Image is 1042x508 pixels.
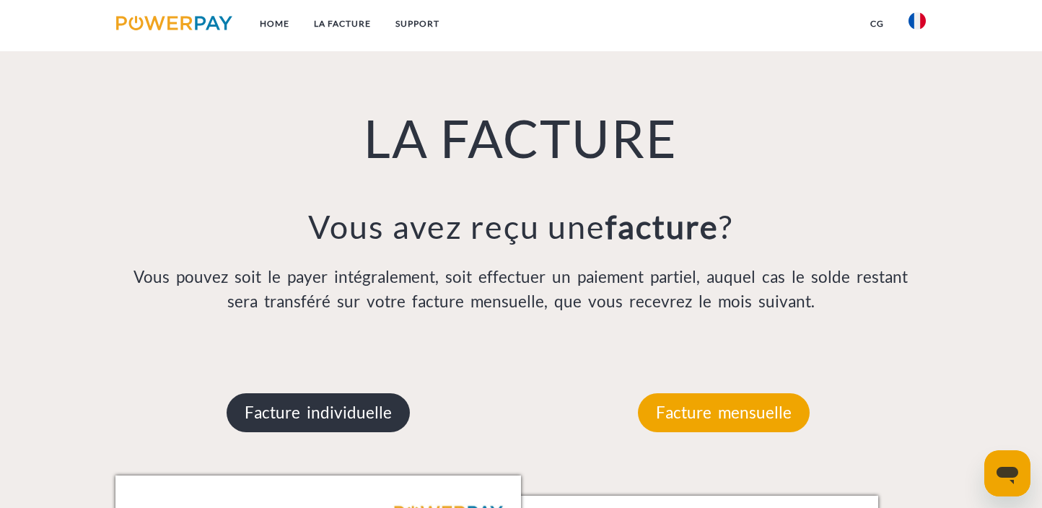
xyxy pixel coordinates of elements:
[909,12,926,30] img: fr
[248,11,302,37] a: Home
[115,265,926,314] p: Vous pouvez soit le payer intégralement, soit effectuer un paiement partiel, auquel cas le solde ...
[383,11,452,37] a: Support
[115,105,926,170] h1: LA FACTURE
[638,393,810,432] p: Facture mensuelle
[605,207,719,246] b: facture
[858,11,896,37] a: CG
[227,393,410,432] p: Facture individuelle
[115,206,926,247] h3: Vous avez reçu une ?
[984,450,1030,496] iframe: Bouton de lancement de la fenêtre de messagerie
[302,11,383,37] a: LA FACTURE
[116,16,232,30] img: logo-powerpay.svg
